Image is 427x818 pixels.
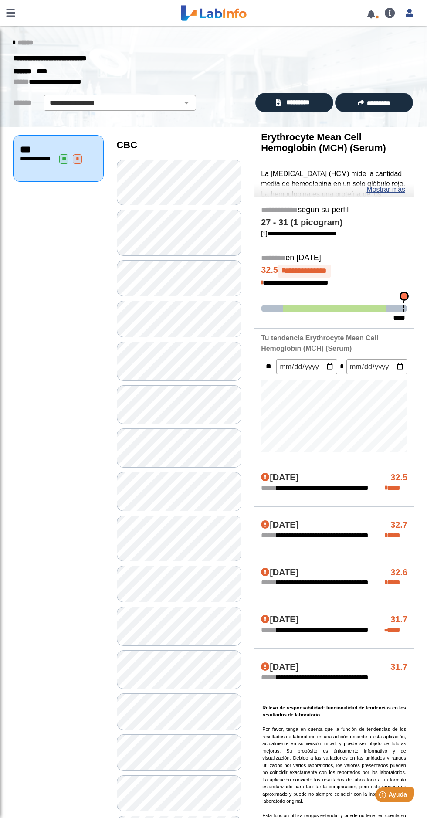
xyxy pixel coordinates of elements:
h4: [DATE] [261,472,298,483]
h4: [DATE] [261,614,298,625]
b: Relevo de responsabilidad: funcionalidad de tendencias en los resultados de laboratorio [262,705,406,718]
input: mm/dd/yyyy [346,359,407,374]
h4: 32.5 [390,472,407,483]
h4: [DATE] [261,520,298,530]
h4: 32.5 [261,265,407,278]
h4: [DATE] [261,567,298,578]
h4: 31.7 [390,614,407,625]
h4: 27 - 31 (1 picogram) [261,217,407,228]
a: Mostrar más [366,184,405,195]
h5: según su perfil [261,205,407,215]
h4: 32.6 [390,567,407,578]
a: [1] [261,230,337,237]
b: Tu tendencia Erythrocyte Mean Cell Hemoglobin (MCH) (Serum) [261,334,378,352]
p: La [MEDICAL_DATA] (HCM) mide la cantidad media de hemoglobina en un solo glóbulo rojo. La hemoglo... [261,169,407,283]
b: Erythrocyte Mean Cell Hemoglobin (MCH) (Serum) [261,132,386,153]
h4: 32.7 [390,520,407,530]
input: mm/dd/yyyy [276,359,337,374]
h4: 31.7 [390,662,407,672]
b: CBC [117,139,138,150]
h5: en [DATE] [261,253,407,263]
iframe: Help widget launcher [349,784,417,808]
h4: [DATE] [261,662,298,672]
